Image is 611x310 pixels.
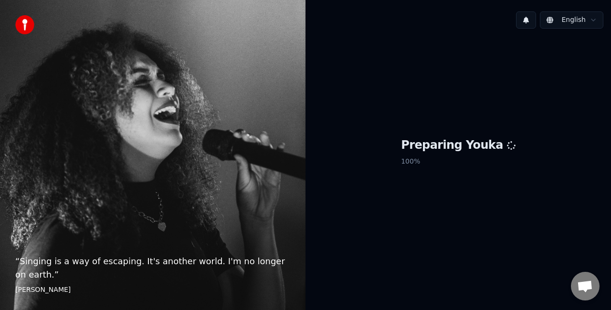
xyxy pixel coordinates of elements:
[401,138,516,153] h1: Preparing Youka
[15,285,290,295] footer: [PERSON_NAME]
[401,153,516,170] p: 100 %
[15,255,290,281] p: “ Singing is a way of escaping. It's another world. I'm no longer on earth. ”
[571,272,600,300] a: Open chat
[15,15,34,34] img: youka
